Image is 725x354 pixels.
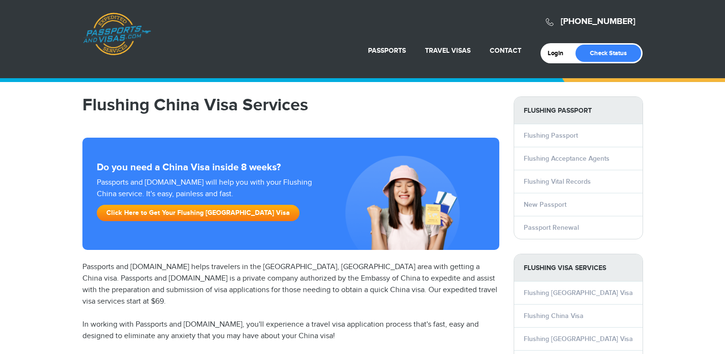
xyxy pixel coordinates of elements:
[524,224,579,232] a: Passport Renewal
[97,162,485,173] strong: Do you need a China Visa inside 8 weeks?
[82,261,499,307] p: Passports and [DOMAIN_NAME] helps travelers in the [GEOGRAPHIC_DATA], [GEOGRAPHIC_DATA] area with...
[524,201,566,209] a: New Passport
[575,45,641,62] a: Check Status
[524,131,578,140] a: Flushing Passport
[524,289,633,297] a: Flushing [GEOGRAPHIC_DATA] Visa
[524,335,633,343] a: Flushing [GEOGRAPHIC_DATA] Visa
[93,177,324,226] div: Passports and [DOMAIN_NAME] will help you with your Flushing China service. It's easy, painless a...
[548,49,570,57] a: Login
[82,319,499,342] p: In working with Passports and [DOMAIN_NAME], you'll experience a travel visa application process ...
[524,312,584,320] a: Flushing China Visa
[83,12,151,56] a: Passports & [DOMAIN_NAME]
[561,16,635,27] a: [PHONE_NUMBER]
[425,47,471,55] a: Travel Visas
[82,96,499,114] h1: Flushing China Visa Services
[524,154,610,163] a: Flushing Acceptance Agents
[514,97,643,124] strong: Flushing Passport
[368,47,406,55] a: Passports
[524,177,591,186] a: Flushing Vital Records
[97,205,299,221] a: Click Here to Get Your Flushing [GEOGRAPHIC_DATA] Visa
[514,254,643,282] strong: Flushing Visa Services
[490,47,521,55] a: Contact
